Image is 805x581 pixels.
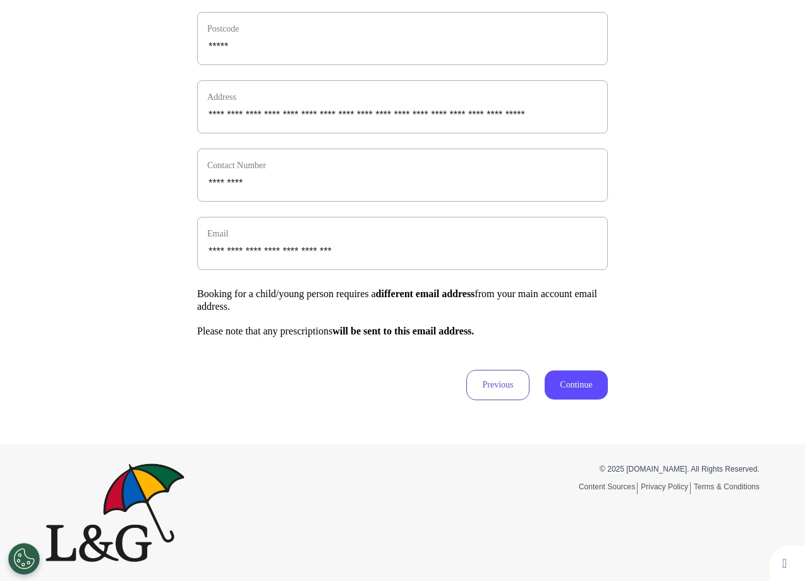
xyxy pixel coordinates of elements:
h3: Please note that any prescriptions [197,325,608,337]
button: Open Preferences [8,543,40,575]
h3: Booking for a child/young person requires a from your main account email address. [197,288,608,312]
label: Contact Number [207,159,598,172]
label: Postcode [207,22,598,35]
a: Privacy Policy [641,482,691,494]
button: Continue [545,370,608,400]
a: Terms & Conditions [694,482,760,491]
img: Spectrum.Life logo [45,463,185,562]
label: Email [207,227,598,240]
button: Previous [466,370,530,400]
label: Address [207,90,598,104]
b: will be sent to this email address. [332,326,474,336]
p: © 2025 [DOMAIN_NAME]. All Rights Reserved. [412,463,760,475]
b: different email address [376,288,475,299]
a: Content Sources [579,482,638,494]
